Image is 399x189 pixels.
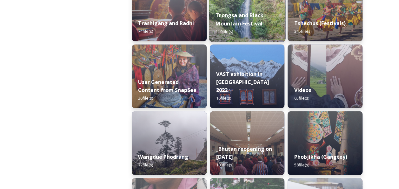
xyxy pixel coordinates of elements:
[132,45,207,108] img: 0FDA4458-C9AB-4E2F-82A6-9DC136F7AE71.jpeg
[138,153,188,160] strong: Wangdue Phodrang
[294,95,309,101] span: 65 file(s)
[210,45,285,108] img: VAST%2520Bhutan%2520art%2520exhibition%2520in%2520Brussels3.jpg
[294,28,311,34] span: 345 file(s)
[288,45,362,108] img: Textile.jpg
[216,162,233,168] span: 100 file(s)
[138,95,153,101] span: 26 file(s)
[138,162,153,168] span: 77 file(s)
[138,79,196,94] strong: User Generated Content from SnapSea
[216,29,233,34] span: 119 file(s)
[138,20,194,27] strong: Trashigang and Radhi
[216,71,269,94] strong: VAST exhibition in [GEOGRAPHIC_DATA] 2022
[210,111,285,175] img: DSC00319.jpg
[294,87,311,94] strong: Videos
[288,111,362,175] img: Phobjika%2520by%2520Matt%2520Dutile2.jpg
[138,28,153,34] span: 74 file(s)
[294,153,347,160] strong: Phobjikha (Gangtey)
[216,95,231,101] span: 16 file(s)
[294,20,345,27] strong: Tshechus (Festivals)
[132,111,207,175] img: 2022-10-01%252016.15.46.jpg
[294,162,309,168] span: 58 file(s)
[216,12,263,27] strong: Trongsa and Black Mountain Festival
[216,145,272,160] strong: _Bhutan reopening on [DATE]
